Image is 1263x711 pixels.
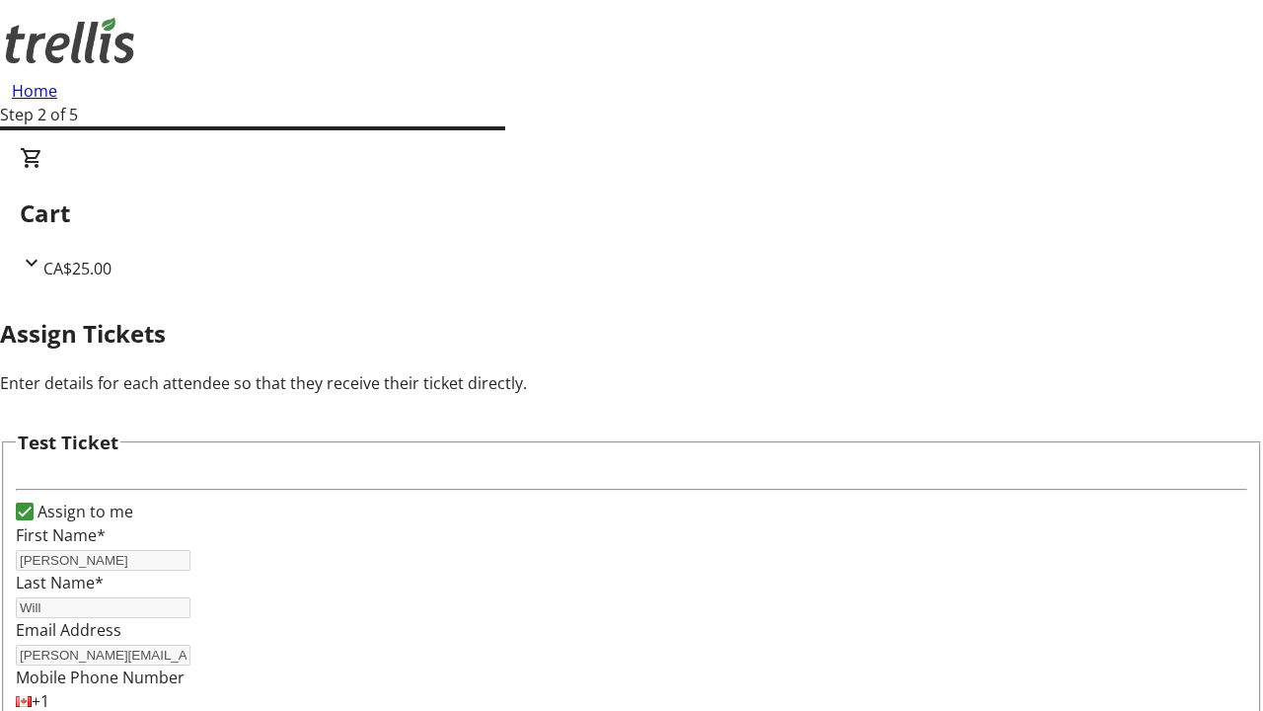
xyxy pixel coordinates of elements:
label: Last Name* [16,572,104,593]
h3: Test Ticket [18,429,118,456]
label: Assign to me [34,500,133,523]
div: CartCA$25.00 [20,146,1243,280]
label: Mobile Phone Number [16,667,185,688]
span: CA$25.00 [43,258,111,279]
label: Email Address [16,619,121,641]
label: First Name* [16,524,106,546]
h2: Cart [20,196,1243,231]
